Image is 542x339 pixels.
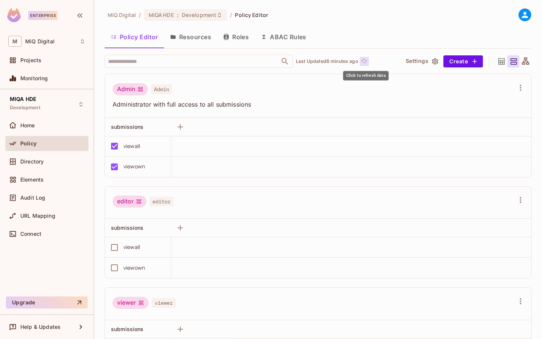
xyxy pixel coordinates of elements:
button: Open [280,56,290,67]
button: Upgrade [6,296,88,308]
span: Policy [20,140,37,147]
span: Administrator with full access to all submissions [113,100,515,108]
span: Monitoring [20,75,48,81]
span: editor [149,197,174,206]
span: Audit Log [20,195,45,201]
div: viewall [123,142,140,150]
div: Enterprise [28,11,58,20]
button: refresh [360,57,369,66]
span: Help & Updates [20,324,61,330]
span: Home [20,122,35,128]
span: : [177,12,179,18]
button: Settings [403,55,440,67]
img: SReyMgAAAABJRU5ErkJggg== [7,8,21,22]
div: Admin [113,83,148,95]
span: MIQA HDE [149,11,174,18]
div: editor [113,195,146,208]
button: Create [443,55,483,67]
button: Resources [164,27,217,46]
button: Roles [217,27,255,46]
div: viewall [123,243,140,251]
div: Click to refresh data [343,71,389,81]
span: viewer [152,298,176,308]
span: Connect [20,231,41,237]
span: Click to refresh data [358,57,369,66]
span: Directory [20,159,44,165]
li: / [230,11,232,18]
span: Admin [151,84,172,94]
span: Policy Editor [235,11,268,18]
span: M [8,36,21,47]
span: Elements [20,177,44,183]
span: URL Mapping [20,213,55,219]
span: Development [10,105,40,111]
span: Development [182,11,216,18]
span: submissions [111,326,144,332]
span: submissions [111,124,144,130]
span: Workspace: MiQ Digital [25,38,55,44]
div: viewer [113,297,149,309]
span: refresh [361,58,367,65]
li: / [139,11,141,18]
div: viewown [123,162,145,171]
button: ABAC Rules [255,27,312,46]
span: Projects [20,57,41,63]
p: Last Updated 8 minutes ago [296,58,358,64]
span: MIQA HDE [10,96,36,102]
div: viewown [123,264,145,272]
button: Policy Editor [105,27,164,46]
span: submissions [111,224,144,231]
span: the active workspace [108,11,136,18]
